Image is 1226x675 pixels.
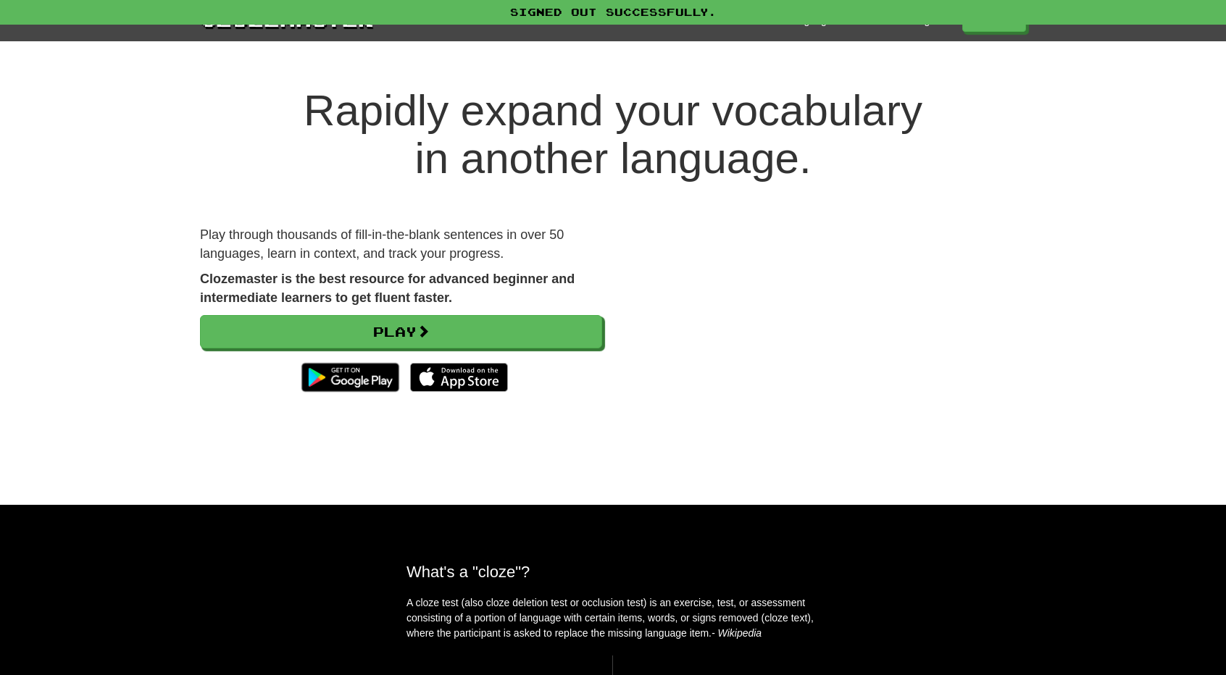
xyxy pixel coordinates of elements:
em: - Wikipedia [712,627,762,639]
img: Get it on Google Play [294,356,406,399]
a: Play [200,315,602,348]
strong: Clozemaster is the best resource for advanced beginner and intermediate learners to get fluent fa... [200,272,575,305]
p: Play through thousands of fill-in-the-blank sentences in over 50 languages, learn in context, and... [200,226,602,263]
p: A cloze test (also cloze deletion test or occlusion test) is an exercise, test, or assessment con... [406,595,820,641]
h2: What's a "cloze"? [406,563,820,581]
img: Download_on_the_App_Store_Badge_US-UK_135x40-25178aeef6eb6b83b96f5f2d004eda3bffbb37122de64afbaef7... [410,363,508,392]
